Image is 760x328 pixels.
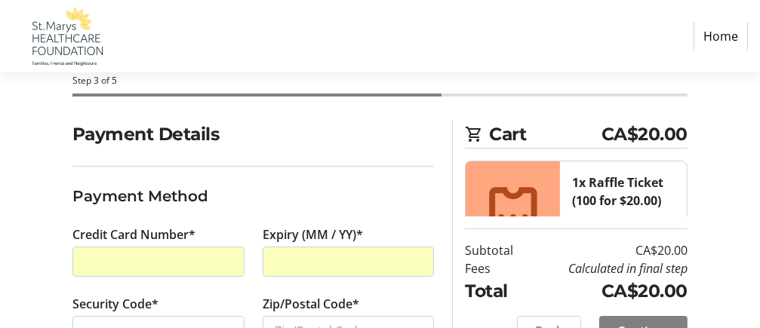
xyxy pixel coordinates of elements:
div: Step 3 of 5 [72,74,688,87]
img: St. Marys Healthcare Foundation's Logo [12,6,119,66]
td: Total [465,277,529,304]
iframe: Secure card number input frame [85,253,232,271]
td: CA$20.00 [529,277,688,304]
span: CA$20.00 [602,121,688,147]
label: Expiry (MM / YY)* [263,225,363,244]
strong: 1x Raffle Ticket (100 for $20.00) [572,174,663,209]
h2: Payment Details [72,121,435,147]
label: Security Code* [72,295,158,313]
td: Subtotal [465,241,529,259]
div: Total Tickets: 100 [572,213,675,231]
iframe: Secure expiration date input frame [275,253,423,271]
a: Home [694,22,748,51]
td: Calculated in final step [529,259,688,277]
td: Fees [465,259,529,277]
h3: Payment Method [72,185,435,207]
td: CA$20.00 [529,241,688,259]
label: Credit Card Number* [72,225,195,244]
span: Cart [489,121,602,147]
label: Zip/Postal Code* [263,295,359,313]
